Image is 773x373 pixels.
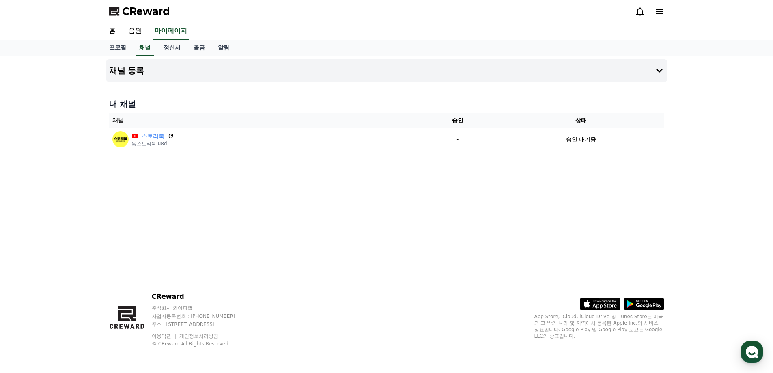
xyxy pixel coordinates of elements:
[417,113,498,128] th: 승인
[109,5,170,18] a: CReward
[125,270,135,276] span: 설정
[106,59,667,82] button: 채널 등록
[26,270,30,276] span: 홈
[211,40,236,56] a: 알림
[420,135,495,144] p: -
[109,113,418,128] th: 채널
[122,5,170,18] span: CReward
[2,257,54,278] a: 홈
[74,270,84,276] span: 대화
[142,132,164,140] a: 스토리북
[103,40,133,56] a: 프로필
[109,98,664,110] h4: 내 채널
[136,40,154,56] a: 채널
[152,292,251,302] p: CReward
[132,140,174,147] p: @스토리북-u8d
[152,313,251,319] p: 사업자등록번호 : [PHONE_NUMBER]
[187,40,211,56] a: 출금
[152,321,251,328] p: 주소 : [STREET_ADDRESS]
[152,341,251,347] p: © CReward All Rights Reserved.
[152,305,251,311] p: 주식회사 와이피랩
[122,23,148,40] a: 음원
[153,23,189,40] a: 마이페이지
[179,333,218,339] a: 개인정보처리방침
[109,66,144,75] h4: 채널 등록
[54,257,105,278] a: 대화
[152,333,177,339] a: 이용약관
[157,40,187,56] a: 정산서
[566,135,596,144] p: 승인 대기중
[498,113,664,128] th: 상태
[112,131,129,147] img: 스토리북
[103,23,122,40] a: 홈
[105,257,156,278] a: 설정
[534,313,664,339] p: App Store, iCloud, iCloud Drive 및 iTunes Store는 미국과 그 밖의 나라 및 지역에서 등록된 Apple Inc.의 서비스 상표입니다. Goo...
